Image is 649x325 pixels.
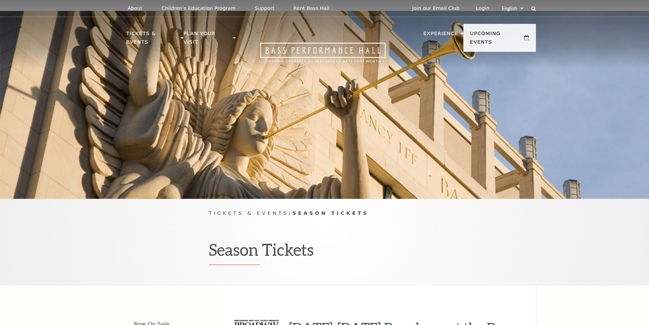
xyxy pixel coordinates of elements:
p: Tickets & Events [126,29,179,50]
p: Experience [423,29,458,42]
span: Tickets & Events [209,210,289,216]
span: Season Tickets [292,210,369,216]
h1: Season Tickets [209,240,441,265]
p: Upcoming Events [470,29,523,50]
p: About [128,5,142,11]
p: Children's Education Program [161,5,236,11]
select: Select: [500,5,525,12]
p: / [209,209,441,218]
p: Plan Your Visit [184,29,231,50]
p: Rent Bass Hall [294,5,330,11]
p: Support [255,5,275,11]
